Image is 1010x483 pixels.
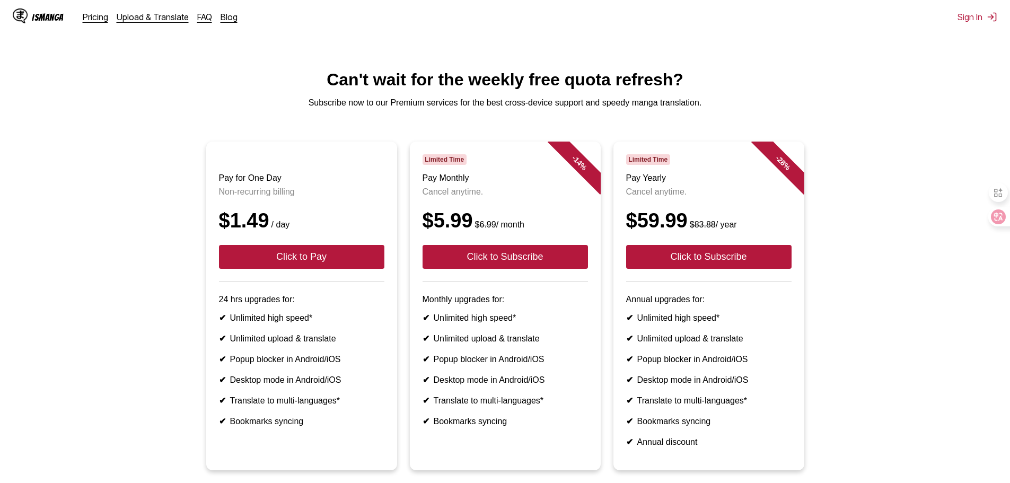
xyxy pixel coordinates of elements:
li: Bookmarks syncing [626,416,792,426]
div: - 28 % [751,131,814,195]
b: ✔ [626,375,633,384]
div: $1.49 [219,209,384,232]
b: ✔ [219,355,226,364]
p: Cancel anytime. [626,187,792,197]
b: ✔ [626,437,633,446]
b: ✔ [219,334,226,343]
a: Upload & Translate [117,12,189,22]
span: Limited Time [626,154,670,165]
b: ✔ [423,375,429,384]
b: ✔ [219,417,226,426]
li: Unlimited upload & translate [219,333,384,344]
b: ✔ [219,313,226,322]
li: Unlimited high speed* [423,313,588,323]
li: Unlimited high speed* [626,313,792,323]
b: ✔ [626,396,633,405]
b: ✔ [423,313,429,322]
button: Click to Subscribe [626,245,792,269]
h3: Pay Monthly [423,173,588,183]
b: ✔ [423,355,429,364]
a: FAQ [197,12,212,22]
b: ✔ [626,313,633,322]
s: $83.88 [690,220,716,229]
p: Cancel anytime. [423,187,588,197]
b: ✔ [219,375,226,384]
li: Unlimited high speed* [219,313,384,323]
h3: Pay Yearly [626,173,792,183]
li: Popup blocker in Android/iOS [423,354,588,364]
div: IsManga [32,12,64,22]
small: / year [688,220,737,229]
li: Translate to multi-languages* [423,396,588,406]
a: IsManga LogoIsManga [13,8,83,25]
a: Blog [221,12,238,22]
li: Desktop mode in Android/iOS [626,375,792,385]
b: ✔ [423,334,429,343]
li: Popup blocker in Android/iOS [219,354,384,364]
button: Sign In [958,12,997,22]
s: $6.99 [475,220,496,229]
li: Popup blocker in Android/iOS [626,354,792,364]
b: ✔ [626,417,633,426]
h1: Can't wait for the weekly free quota refresh? [8,70,1002,90]
b: ✔ [219,396,226,405]
b: ✔ [423,417,429,426]
img: IsManga Logo [13,8,28,23]
p: 24 hrs upgrades for: [219,295,384,304]
div: $5.99 [423,209,588,232]
b: ✔ [423,396,429,405]
button: Click to Subscribe [423,245,588,269]
li: Bookmarks syncing [423,416,588,426]
li: Desktop mode in Android/iOS [219,375,384,385]
a: Pricing [83,12,108,22]
h3: Pay for One Day [219,173,384,183]
li: Annual discount [626,437,792,447]
div: - 14 % [547,131,611,195]
div: $59.99 [626,209,792,232]
p: Non-recurring billing [219,187,384,197]
small: / day [269,220,290,229]
p: Subscribe now to our Premium services for the best cross-device support and speedy manga translat... [8,98,1002,108]
li: Unlimited upload & translate [626,333,792,344]
li: Translate to multi-languages* [626,396,792,406]
b: ✔ [626,334,633,343]
li: Translate to multi-languages* [219,396,384,406]
b: ✔ [626,355,633,364]
button: Click to Pay [219,245,384,269]
span: Limited Time [423,154,467,165]
p: Monthly upgrades for: [423,295,588,304]
img: Sign out [987,12,997,22]
li: Bookmarks syncing [219,416,384,426]
small: / month [473,220,524,229]
li: Desktop mode in Android/iOS [423,375,588,385]
p: Annual upgrades for: [626,295,792,304]
li: Unlimited upload & translate [423,333,588,344]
